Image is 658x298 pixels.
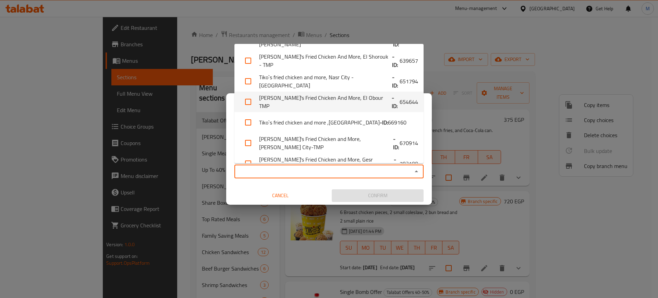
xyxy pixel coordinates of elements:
[234,92,424,112] li: [PERSON_NAME]'s Fried Chicken And More, El Obour TMP
[393,135,400,151] b: - ID:
[400,98,418,106] span: 654644
[392,94,400,110] b: - ID:
[234,153,424,174] li: [PERSON_NAME]'s Fried Chicken and More, Gesr [GEOGRAPHIC_DATA],[GEOGRAPHIC_DATA]
[234,112,424,133] li: Tiko`s fried chicken and more ,[GEOGRAPHIC_DATA]
[392,73,400,90] b: - ID:
[234,71,424,92] li: Tiko`s fried chicken and more, Nasr City - [GEOGRAPHIC_DATA]
[380,118,388,127] b: - ID:
[234,133,424,153] li: [PERSON_NAME]'s Fried Chicken and More, [PERSON_NAME] City-TMP
[400,77,418,85] span: 651794
[400,139,418,147] span: 670914
[392,52,400,69] b: - ID:
[400,159,418,168] span: 703100
[400,36,418,44] span: 615441
[237,191,324,200] span: Cancel
[393,32,400,48] b: - ID:
[394,155,400,172] b: - ID:
[412,167,421,176] button: Close
[234,50,424,71] li: [PERSON_NAME]'s Fried Chicken And More, El Shorouk - TMP
[400,57,418,65] span: 639657
[234,189,326,202] button: Cancel
[388,118,406,127] span: 669160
